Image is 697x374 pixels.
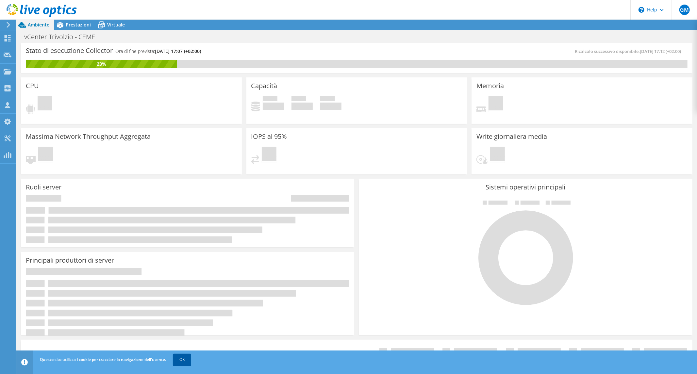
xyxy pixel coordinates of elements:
[320,103,341,110] h4: 0 GiB
[640,48,681,54] span: [DATE] 17:12 (+02:00)
[66,22,91,28] span: Prestazioni
[26,184,61,191] h3: Ruoli server
[291,103,313,110] h4: 0 GiB
[26,60,177,68] div: 23%
[155,48,201,54] span: [DATE] 17:07 (+02:00)
[251,133,287,140] h3: IOPS al 95%
[21,33,105,41] h1: vCenter Trivolzio - CEME
[26,133,151,140] h3: Massima Network Throughput Aggregata
[38,147,53,163] span: In sospeso
[26,257,114,264] h3: Principali produttori di server
[262,147,276,163] span: In sospeso
[320,96,335,103] span: Totale
[40,357,166,362] span: Questo sito utilizza i cookie per tracciare la navigazione dell'utente.
[291,96,306,103] span: Disponibile
[476,133,547,140] h3: Write giornaliera media
[679,5,690,15] span: GM
[115,48,201,55] h4: Ora di fine prevista:
[489,96,503,112] span: In sospeso
[107,22,125,28] span: Virtuale
[173,354,191,366] a: OK
[490,147,505,163] span: In sospeso
[28,22,49,28] span: Ambiente
[476,82,504,89] h3: Memoria
[575,48,684,54] span: Ricalcolo successivo disponibile:
[263,96,277,103] span: In uso
[26,82,39,89] h3: CPU
[251,82,277,89] h3: Capacità
[38,96,52,112] span: In sospeso
[263,103,284,110] h4: 0 GiB
[639,7,644,13] svg: \n
[364,184,687,191] h3: Sistemi operativi principali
